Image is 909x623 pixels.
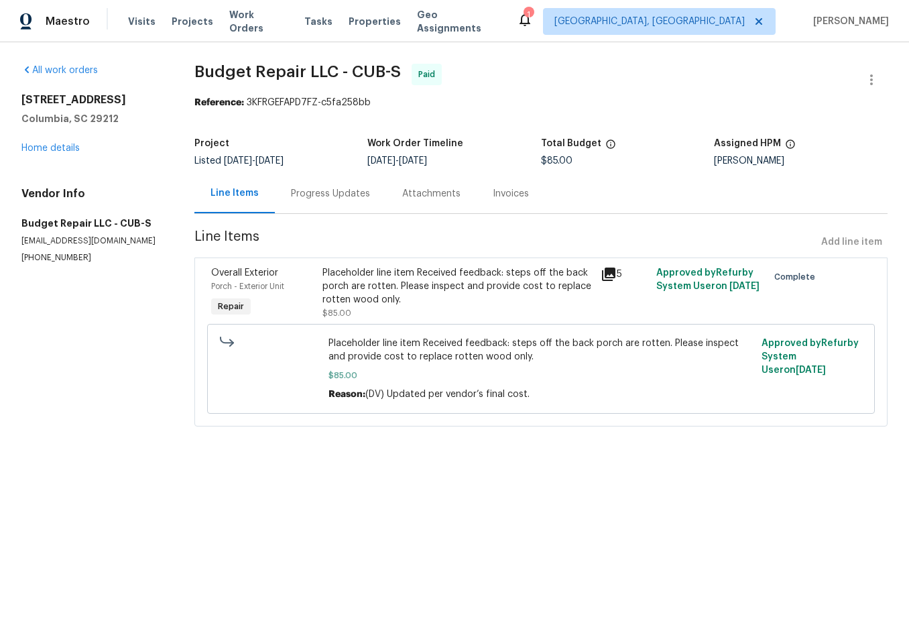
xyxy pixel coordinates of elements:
a: Home details [21,144,80,153]
span: Complete [774,270,821,284]
h5: Project [194,139,229,148]
div: 1 [524,8,533,21]
h2: [STREET_ADDRESS] [21,93,162,107]
span: $85.00 [541,156,572,166]
span: [PERSON_NAME] [808,15,889,28]
span: Properties [349,15,401,28]
span: Listed [194,156,284,166]
span: - [367,156,427,166]
h5: Total Budget [541,139,601,148]
div: Invoices [493,187,529,201]
span: Approved by Refurby System User on [762,339,859,375]
span: Placeholder line item Received feedback: steps off the back porch are rotten. Please inspect and ... [328,337,754,363]
p: [EMAIL_ADDRESS][DOMAIN_NAME] [21,235,162,247]
span: Maestro [46,15,90,28]
span: Approved by Refurby System User on [656,268,760,291]
span: [DATE] [399,156,427,166]
span: [DATE] [255,156,284,166]
span: - [224,156,284,166]
div: Progress Updates [291,187,370,201]
h5: Columbia, SC 29212 [21,112,162,125]
span: Visits [128,15,156,28]
div: 5 [601,266,648,282]
span: (DV) Updated per vendor’s final cost. [365,390,530,399]
span: Tasks [304,17,332,26]
span: The hpm assigned to this work order. [785,139,796,156]
h4: Vendor Info [21,187,162,201]
span: Repair [213,300,249,313]
span: [DATE] [729,282,760,291]
div: Line Items [210,186,259,200]
h5: Assigned HPM [714,139,781,148]
b: Reference: [194,98,244,107]
span: [DATE] [367,156,396,166]
div: Placeholder line item Received feedback: steps off the back porch are rotten. Please inspect and ... [322,266,593,306]
span: $85.00 [328,369,754,382]
span: Reason: [328,390,365,399]
span: The total cost of line items that have been proposed by Opendoor. This sum includes line items th... [605,139,616,156]
h5: Budget Repair LLC - CUB-S [21,217,162,230]
span: [DATE] [796,365,826,375]
div: [PERSON_NAME] [714,156,888,166]
span: Overall Exterior [211,268,278,278]
span: Paid [418,68,440,81]
span: [GEOGRAPHIC_DATA], [GEOGRAPHIC_DATA] [554,15,745,28]
span: Porch - Exterior Unit [211,282,284,290]
p: [PHONE_NUMBER] [21,252,162,264]
span: Projects [172,15,213,28]
a: All work orders [21,66,98,75]
span: $85.00 [322,309,351,317]
span: Geo Assignments [417,8,501,35]
div: Attachments [402,187,461,201]
div: 3KFRGEFAPD7FZ-c5fa258bb [194,96,888,109]
span: [DATE] [224,156,252,166]
h5: Work Order Timeline [367,139,463,148]
span: Work Orders [229,8,288,35]
span: Line Items [194,230,816,255]
span: Budget Repair LLC - CUB-S [194,64,401,80]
